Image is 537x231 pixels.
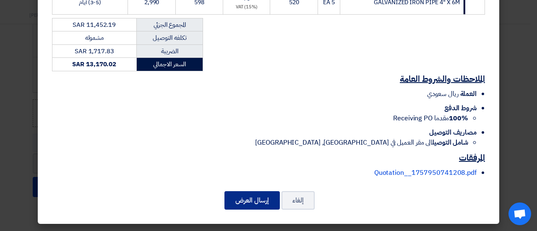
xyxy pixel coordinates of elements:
span: ريال سعودي [427,89,459,99]
u: المرفقات [459,151,485,164]
span: مصاريف التوصيل [429,127,477,138]
td: المجموع الجزئي [136,18,203,31]
span: العملة [460,89,477,99]
span: مشموله [85,33,104,42]
button: إلغاء [282,191,315,210]
td: السعر الاجمالي [136,58,203,71]
u: الملاحظات والشروط العامة [400,73,485,85]
div: (15%) VAT [227,4,266,11]
a: Quotation__1757950741208.pdf [374,168,477,178]
strong: SAR 13,170.02 [72,60,116,69]
strong: 100% [449,113,468,123]
button: إرسال العرض [224,191,280,210]
td: تكلفه التوصيل [136,31,203,45]
li: الى مقر العميل في [GEOGRAPHIC_DATA], [GEOGRAPHIC_DATA] [52,138,468,148]
span: مقدما Receiving PO [393,113,468,123]
td: SAR 11,452.19 [52,18,137,31]
div: Open chat [508,202,531,225]
td: الضريبة [136,44,203,58]
span: SAR 1,717.83 [75,47,114,56]
span: شروط الدفع [444,103,477,113]
strong: شامل التوصيل [432,138,468,148]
